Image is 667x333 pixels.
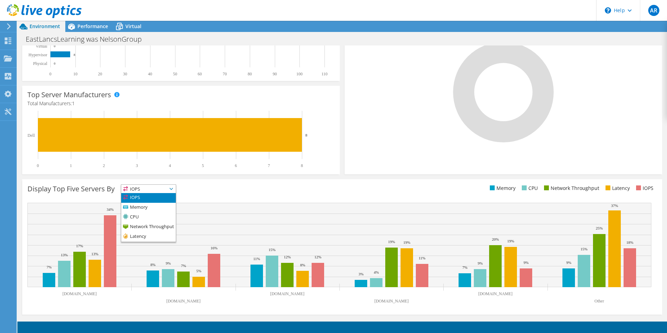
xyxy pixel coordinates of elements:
text: 11% [419,256,426,260]
text: 12% [314,255,321,259]
text: 60 [198,72,202,76]
text: 1 [70,163,72,168]
li: Latency [121,232,176,242]
text: 16% [211,246,217,250]
li: Network Throughput [121,222,176,232]
li: Latency [604,184,630,192]
text: 4% [374,270,379,274]
text: 9% [524,260,529,265]
text: 50 [173,72,177,76]
li: CPU [121,213,176,222]
text: 100 [296,72,303,76]
text: Dell [27,133,35,138]
text: 8% [300,263,305,267]
text: 0 [37,163,39,168]
text: 20% [492,237,499,241]
text: 70 [223,72,227,76]
text: 8% [150,263,156,267]
text: 15% [269,248,275,252]
text: 37% [611,203,618,208]
text: 8 [74,53,75,57]
span: AR [648,5,659,16]
h3: Top Server Manufacturers [27,91,111,99]
text: 7% [47,265,52,269]
text: 9% [566,260,571,265]
text: 0 [49,72,51,76]
text: Other [594,299,604,303]
text: [DOMAIN_NAME] [166,299,201,303]
h1: EastLancsLearning was NelsonGroup [23,35,153,43]
text: 40 [148,72,152,76]
text: 17% [76,244,83,248]
text: 20 [98,72,102,76]
text: 10 [73,72,77,76]
h4: Total Manufacturers: [27,100,335,107]
span: Environment [30,23,60,30]
text: 18% [626,240,633,244]
text: 19% [388,240,395,244]
text: 11% [253,257,260,261]
text: 19% [403,240,410,244]
text: 5 [202,163,204,168]
text: 15% [580,247,587,251]
text: 34% [107,207,114,211]
li: CPU [520,184,538,192]
text: 4 [169,163,171,168]
li: IOPS [634,184,653,192]
text: 90 [273,72,277,76]
span: IOPS [121,185,167,193]
text: [DOMAIN_NAME] [270,291,305,296]
text: 8 [301,163,303,168]
text: 2 [103,163,105,168]
text: Virtual [36,44,48,49]
text: 3% [359,272,364,276]
text: 6 [235,163,237,168]
span: 1 [72,100,75,107]
text: Physical [33,61,47,66]
text: [DOMAIN_NAME] [63,291,97,296]
text: 7 [268,163,270,168]
text: 13% [61,253,68,257]
text: [DOMAIN_NAME] [478,291,513,296]
text: 25% [596,226,603,230]
text: 12% [284,255,291,259]
li: Network Throughput [542,184,599,192]
text: 8 [305,133,307,137]
text: 7% [462,265,468,269]
text: 30 [123,72,127,76]
text: 3 [136,163,138,168]
svg: \n [605,7,611,14]
text: 9% [166,261,171,265]
text: 110 [321,72,328,76]
span: Performance [77,23,108,30]
li: Memory [488,184,516,192]
text: 0 [54,62,56,65]
text: 19% [507,239,514,243]
text: 0 [54,44,56,48]
li: Memory [121,203,176,213]
text: 5% [196,269,201,273]
text: 13% [91,252,98,256]
text: 9% [478,261,483,265]
text: 80 [248,72,252,76]
text: 7% [181,264,186,268]
text: Hypervisor [28,52,47,57]
span: Virtual [125,23,141,30]
li: IOPS [121,193,176,203]
text: [DOMAIN_NAME] [374,299,409,303]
